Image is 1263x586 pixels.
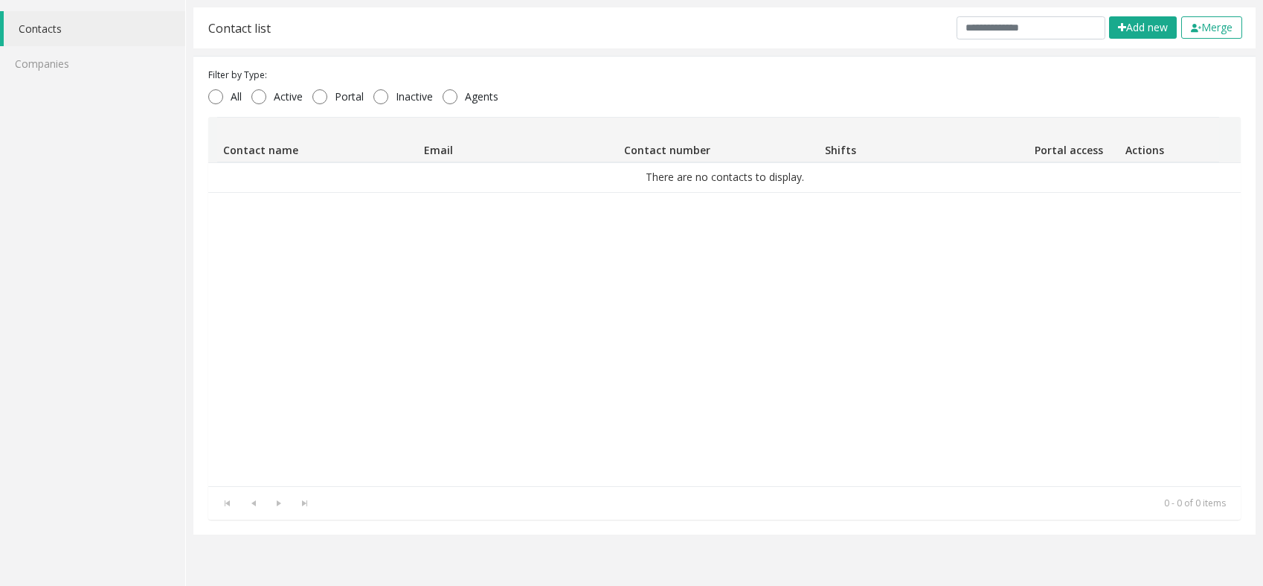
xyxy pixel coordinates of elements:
input: All [208,89,223,104]
button: Merge [1181,16,1242,39]
input: Agents [443,89,457,104]
img: check [1191,24,1201,33]
input: Portal [312,89,327,104]
span: Agents [457,89,506,104]
div: Filter by Type: [208,69,506,82]
span: Active [266,89,310,104]
th: Portal access [1019,118,1119,162]
a: Contacts [4,11,185,46]
input: Active [251,89,266,104]
div: Data table [208,117,1241,486]
span: All [223,89,249,104]
button: Add new [1109,16,1177,39]
span: Inactive [388,89,440,104]
th: Contact number [618,118,818,162]
th: Actions [1119,118,1219,162]
th: Email [417,118,617,162]
input: Inactive [373,89,388,104]
span: Portal [327,89,371,104]
th: Shifts [818,118,1018,162]
th: Contact name [217,118,417,162]
div: Contact list [208,19,271,38]
kendo-pager-info: 0 - 0 of 0 items [327,497,1226,509]
td: There are no contacts to display. [208,163,1241,191]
